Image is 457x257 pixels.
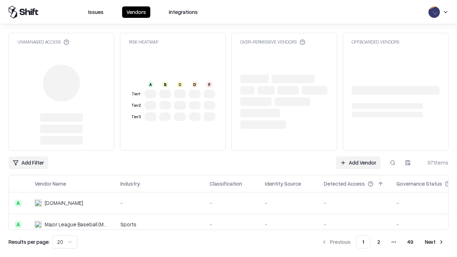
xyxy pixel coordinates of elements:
[206,82,212,87] div: F
[317,236,448,248] nav: pagination
[372,236,386,248] button: 2
[130,91,142,97] div: Tier 1
[352,39,399,45] div: Offboarded Vendors
[130,114,142,120] div: Tier 3
[210,221,253,228] div: -
[356,236,370,248] button: 1
[210,180,242,187] div: Classification
[265,180,301,187] div: Identity Source
[265,221,312,228] div: -
[122,6,150,18] button: Vendors
[45,199,83,207] div: [DOMAIN_NAME]
[192,82,197,87] div: D
[9,156,48,169] button: Add Filter
[15,200,22,207] div: A
[45,221,109,228] div: Major League Baseball (MLB)
[35,180,66,187] div: Vendor Name
[421,236,448,248] button: Next
[84,6,108,18] button: Issues
[324,199,385,207] div: -
[265,199,312,207] div: -
[162,82,168,87] div: B
[120,221,198,228] div: Sports
[402,236,419,248] button: 49
[210,199,253,207] div: -
[324,180,365,187] div: Detected Access
[240,39,305,45] div: Over-Permissive Vendors
[35,200,42,207] img: pathfactory.com
[324,221,385,228] div: -
[120,180,140,187] div: Industry
[120,199,198,207] div: -
[15,221,22,228] div: A
[148,82,154,87] div: A
[396,180,442,187] div: Governance Status
[35,221,42,228] img: Major League Baseball (MLB)
[177,82,183,87] div: C
[420,159,448,166] div: 971 items
[165,6,202,18] button: Integrations
[130,102,142,109] div: Tier 2
[129,39,158,45] div: Risk Heatmap
[17,39,69,45] div: Unmanaged Access
[336,156,381,169] a: Add Vendor
[9,238,50,246] p: Results per page:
